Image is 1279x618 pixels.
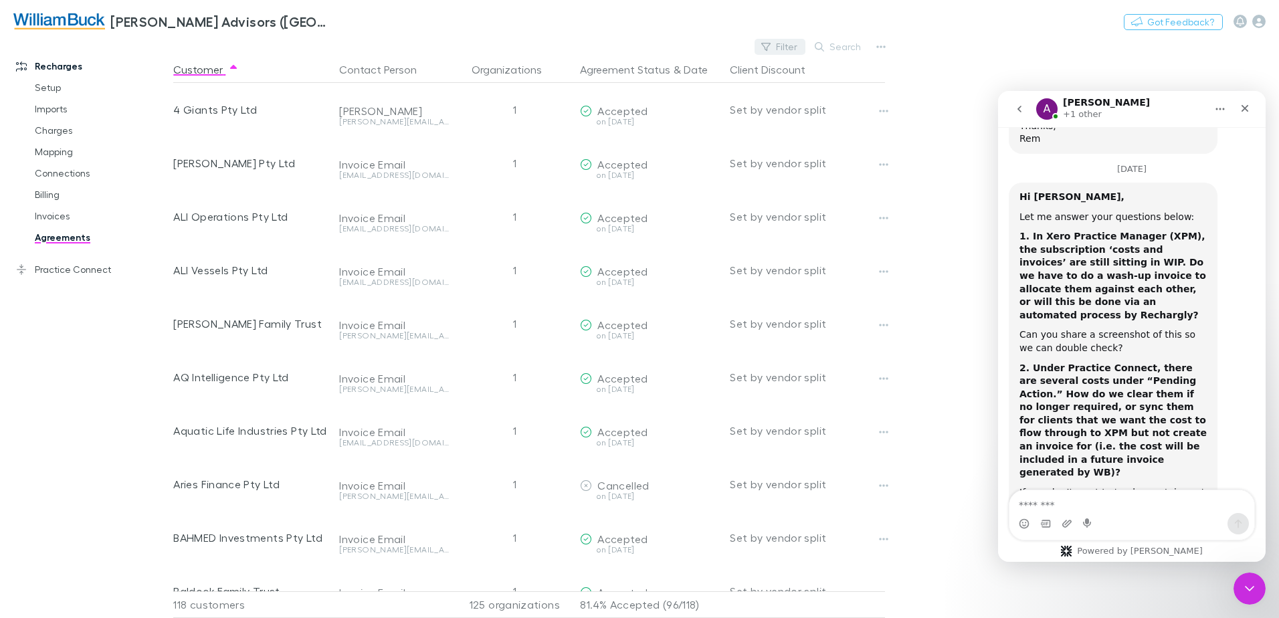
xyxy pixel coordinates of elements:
b: Hi [PERSON_NAME], [21,100,126,111]
span: Accepted [597,158,648,171]
b: 2. Under Practice Connect, there are several costs under “Pending Action.” How do we clear them i... [21,272,209,387]
span: Accepted [597,318,648,331]
div: ALI Vessels Pty Ltd [173,243,328,297]
button: Send a message… [229,422,251,443]
div: [EMAIL_ADDRESS][DOMAIN_NAME] [339,278,449,286]
div: on [DATE] [580,171,719,179]
div: Set by vendor split [730,297,885,350]
a: Recharges [3,56,181,77]
h3: [PERSON_NAME] Advisors ([GEOGRAPHIC_DATA]) Pty Ltd [110,13,332,29]
div: [PERSON_NAME][EMAIL_ADDRESS][DOMAIN_NAME] [339,385,449,393]
button: Client Discount [730,56,821,83]
a: Connections [21,163,181,184]
div: BAHMED Investments Pty Ltd [173,511,328,564]
div: Invoice Email [339,479,449,492]
div: Invoice Email [339,318,449,332]
span: Accepted [597,211,648,224]
div: [PERSON_NAME] Family Trust [173,297,328,350]
div: 4 Giants Pty Ltd [173,83,328,136]
button: Contact Person [339,56,433,83]
div: [EMAIL_ADDRESS][DOMAIN_NAME] [339,225,449,233]
div: Invoice Email [339,265,449,278]
span: Accepted [597,586,648,599]
div: 1 [454,297,575,350]
textarea: Message… [11,399,256,422]
div: on [DATE] [580,225,719,233]
div: on [DATE] [580,439,719,447]
div: [PERSON_NAME] Pty Ltd [173,136,328,190]
a: [PERSON_NAME] Advisors ([GEOGRAPHIC_DATA]) Pty Ltd [5,5,340,37]
span: Accepted [597,425,648,438]
a: Billing [21,184,181,205]
div: Set by vendor split [730,404,885,457]
div: Set by vendor split [730,136,885,190]
iframe: Intercom live chat [1234,573,1266,605]
div: Set by vendor split [730,564,885,618]
div: Baldock Family Trust [173,564,328,618]
div: Set by vendor split [730,190,885,243]
div: on [DATE] [580,385,719,393]
div: on [DATE] [580,278,719,286]
a: Mapping [21,141,181,163]
div: Aries Finance Pty Ltd [173,457,328,511]
a: Agreements [21,227,181,248]
a: Practice Connect [3,259,181,280]
div: Invoice Email [339,425,449,439]
div: [PERSON_NAME][EMAIL_ADDRESS][PERSON_NAME][DOMAIN_NAME] [339,546,449,554]
div: 1 [454,404,575,457]
div: on [DATE] [580,332,719,340]
div: 1 [454,457,575,511]
div: Set by vendor split [730,457,885,511]
div: Set by vendor split [730,83,885,136]
div: Invoice Email [339,211,449,225]
span: Accepted [597,372,648,385]
b: 1. In Xero Practice Manager (XPM), the subscription ‘costs and invoices’ are still sitting in WIP... [21,140,208,229]
span: Accepted [597,104,648,117]
div: 1 [454,564,575,618]
div: 118 customers [173,591,334,618]
div: Can you share a screenshot of this so we can double check? [21,237,209,264]
div: on [DATE] [580,546,719,554]
div: Invoice Email [339,372,449,385]
button: Organizations [472,56,558,83]
div: If you don’t want to track a certain cost in Practice Connect, you can: [21,395,209,421]
div: 1 [454,190,575,243]
div: Invoice Email [339,532,449,546]
a: Setup [21,77,181,98]
div: 1 [454,83,575,136]
iframe: Intercom live chat [998,91,1266,562]
div: on [DATE] [580,492,719,500]
a: Charges [21,120,181,141]
div: on [DATE] [580,118,719,126]
button: Emoji picker [21,427,31,438]
div: Set by vendor split [730,350,885,404]
span: Accepted [597,532,648,545]
a: Imports [21,98,181,120]
div: 125 organizations [454,591,575,618]
button: Gif picker [42,427,53,438]
div: Set by vendor split [730,511,885,564]
div: 1 [454,136,575,190]
div: AQ Intelligence Pty Ltd [173,350,328,404]
span: Cancelled [597,479,649,492]
div: [PERSON_NAME] [339,104,449,118]
button: Start recording [85,427,96,438]
div: [PERSON_NAME][EMAIL_ADDRESS][PERSON_NAME][DOMAIN_NAME] [339,118,449,126]
div: Let me answer your questions below: [21,120,209,133]
div: & [580,56,719,83]
div: 1 [454,243,575,297]
div: Aquatic Life Industries Pty Ltd [173,404,328,457]
button: Customer [173,56,239,83]
button: Upload attachment [64,427,74,438]
div: [EMAIL_ADDRESS][DOMAIN_NAME] [339,439,449,447]
div: [PERSON_NAME][EMAIL_ADDRESS][PERSON_NAME][DOMAIN_NAME] [339,332,449,340]
img: William Buck Advisors (WA) Pty Ltd's Logo [13,13,105,29]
